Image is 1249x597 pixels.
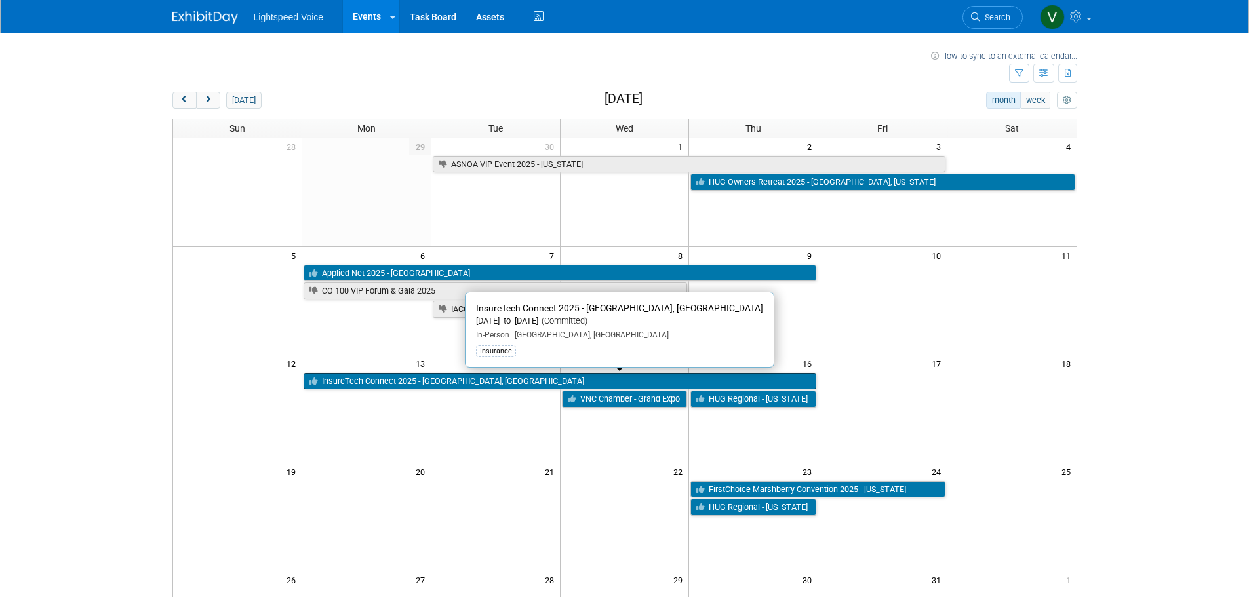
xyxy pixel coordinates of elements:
[172,11,238,24] img: ExhibitDay
[1065,571,1077,588] span: 1
[433,156,945,173] a: ASNOA VIP Event 2025 - [US_STATE]
[285,463,302,480] span: 19
[172,92,197,109] button: prev
[1057,92,1077,109] button: myCustomButton
[1063,96,1071,105] i: Personalize Calendar
[930,355,947,372] span: 17
[544,571,560,588] span: 28
[196,92,220,109] button: next
[544,138,560,155] span: 30
[745,123,761,134] span: Thu
[962,6,1023,29] a: Search
[801,355,818,372] span: 16
[930,571,947,588] span: 31
[304,373,816,390] a: InsureTech Connect 2025 - [GEOGRAPHIC_DATA], [GEOGRAPHIC_DATA]
[285,571,302,588] span: 26
[509,330,669,339] span: [GEOGRAPHIC_DATA], [GEOGRAPHIC_DATA]
[1020,92,1050,109] button: week
[304,282,688,299] a: CO 100 VIP Forum & Gala 2025
[538,316,587,326] span: (Committed)
[290,247,302,263] span: 5
[226,92,261,109] button: [DATE]
[930,463,947,480] span: 24
[690,391,816,408] a: HUG Regional - [US_STATE]
[801,463,818,480] span: 23
[690,481,945,498] a: FirstChoice Marshberry Convention 2025 - [US_STATE]
[414,571,431,588] span: 27
[935,138,947,155] span: 3
[616,123,633,134] span: Wed
[548,247,560,263] span: 7
[677,138,688,155] span: 1
[254,12,324,22] span: Lightspeed Voice
[544,463,560,480] span: 21
[1065,138,1077,155] span: 4
[1005,123,1019,134] span: Sat
[476,345,516,357] div: Insurance
[1060,463,1077,480] span: 25
[801,571,818,588] span: 30
[986,92,1021,109] button: month
[1040,5,1065,29] img: Veronika Perkowski
[285,355,302,372] span: 12
[562,391,688,408] a: VNC Chamber - Grand Expo
[476,303,763,313] span: InsureTech Connect 2025 - [GEOGRAPHIC_DATA], [GEOGRAPHIC_DATA]
[1060,355,1077,372] span: 18
[304,265,816,282] a: Applied Net 2025 - [GEOGRAPHIC_DATA]
[285,138,302,155] span: 28
[488,123,503,134] span: Tue
[414,463,431,480] span: 20
[357,123,376,134] span: Mon
[672,571,688,588] span: 29
[930,247,947,263] span: 10
[409,138,431,155] span: 29
[931,51,1077,61] a: How to sync to an external calendar...
[806,247,818,263] span: 9
[414,355,431,372] span: 13
[605,92,643,106] h2: [DATE]
[672,463,688,480] span: 22
[877,123,888,134] span: Fri
[806,138,818,155] span: 2
[419,247,431,263] span: 6
[476,316,763,327] div: [DATE] to [DATE]
[229,123,245,134] span: Sun
[476,330,509,339] span: In-Person
[433,301,688,318] a: IACON 25 - [US_STATE]
[1060,247,1077,263] span: 11
[677,247,688,263] span: 8
[690,174,1075,191] a: HUG Owners Retreat 2025 - [GEOGRAPHIC_DATA], [US_STATE]
[690,499,816,516] a: HUG Regional - [US_STATE]
[980,12,1010,22] span: Search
